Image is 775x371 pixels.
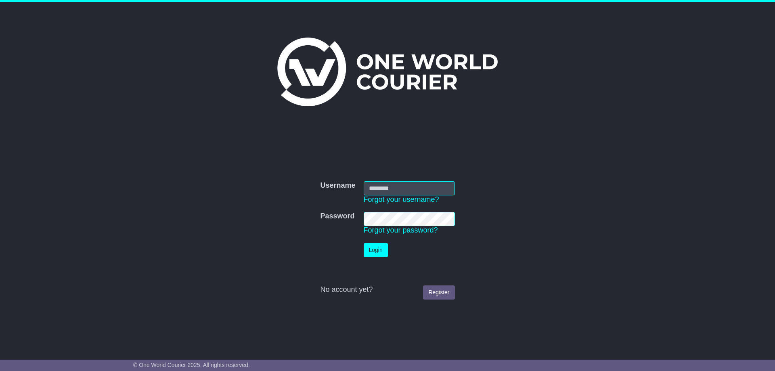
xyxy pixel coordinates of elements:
a: Forgot your password? [364,226,438,234]
img: One World [277,38,498,106]
a: Register [423,285,455,300]
span: © One World Courier 2025. All rights reserved. [133,362,250,368]
div: No account yet? [320,285,455,294]
label: Username [320,181,355,190]
button: Login [364,243,388,257]
label: Password [320,212,354,221]
a: Forgot your username? [364,195,439,203]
